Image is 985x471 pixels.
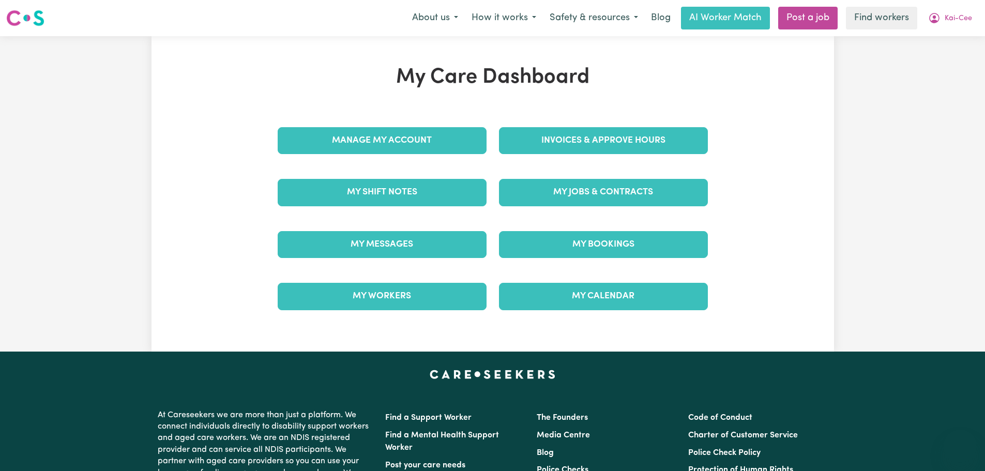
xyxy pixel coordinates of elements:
a: Find workers [846,7,917,29]
a: Careseekers home page [430,370,555,378]
button: My Account [921,7,979,29]
a: My Messages [278,231,487,258]
a: Charter of Customer Service [688,431,798,439]
a: Careseekers logo [6,6,44,30]
h1: My Care Dashboard [271,65,714,90]
a: Media Centre [537,431,590,439]
button: About us [405,7,465,29]
a: Blog [645,7,677,29]
a: AI Worker Match [681,7,770,29]
a: Post your care needs [385,461,465,469]
a: Code of Conduct [688,414,752,422]
button: How it works [465,7,543,29]
a: Manage My Account [278,127,487,154]
a: Blog [537,449,554,457]
a: The Founders [537,414,588,422]
a: My Workers [278,283,487,310]
a: Find a Mental Health Support Worker [385,431,499,452]
button: Safety & resources [543,7,645,29]
span: Kai-Cee [945,13,972,24]
a: Post a job [778,7,838,29]
a: My Bookings [499,231,708,258]
a: Find a Support Worker [385,414,472,422]
img: Careseekers logo [6,9,44,27]
a: My Shift Notes [278,179,487,206]
a: Police Check Policy [688,449,761,457]
a: Invoices & Approve Hours [499,127,708,154]
a: My Calendar [499,283,708,310]
iframe: Button to launch messaging window [944,430,977,463]
a: My Jobs & Contracts [499,179,708,206]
